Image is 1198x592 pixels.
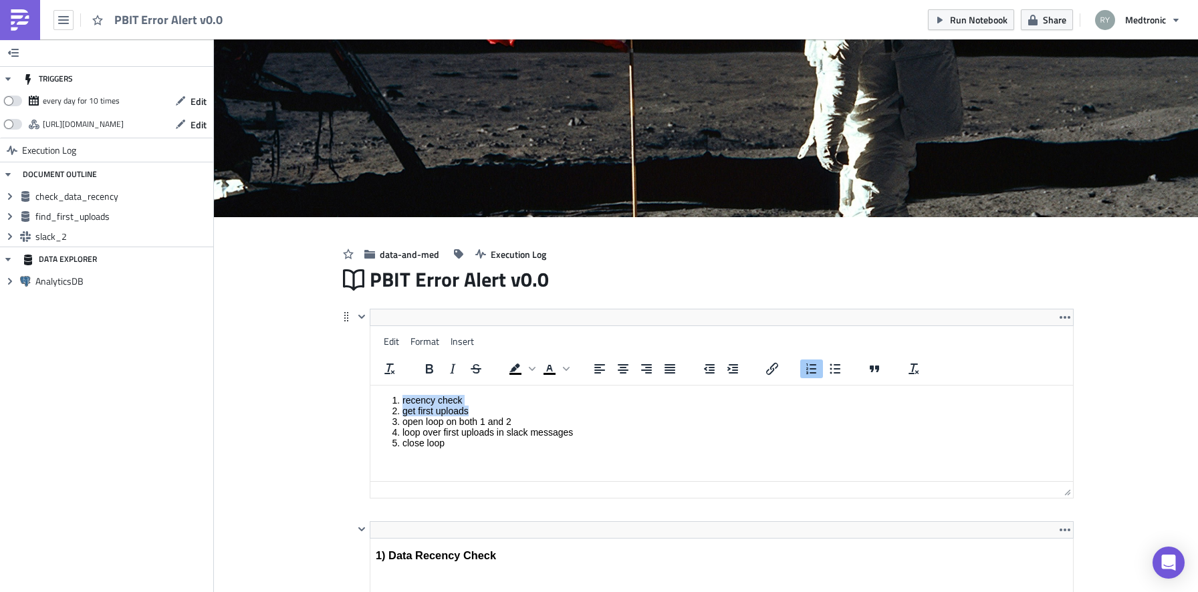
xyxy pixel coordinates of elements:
[43,114,124,134] div: https://pushmetrics.io/api/v1/report/1EoqMepoNe/webhook?token=68177372f9144edd9add6640ffbca7ff
[114,11,224,28] span: PBIT Error Alert v0.0
[761,359,784,378] button: Insert/edit link
[410,334,439,348] span: Format
[1087,5,1188,35] button: Medtronic
[384,334,399,348] span: Edit
[214,39,1198,217] img: Cover Image
[35,231,210,243] span: slack_2
[1153,547,1185,579] div: Open Intercom Messenger
[23,67,73,91] div: TRIGGERS
[903,359,925,378] button: Clear formatting
[721,359,744,378] button: Increase indent
[504,359,537,378] div: Background color
[465,359,487,378] button: Strikethrough
[43,91,120,111] div: every day for 10 times
[635,359,658,378] button: Align right
[1094,9,1116,31] img: Avatar
[950,13,1007,27] span: Run Notebook
[469,244,553,265] button: Execution Log
[370,265,550,295] span: PBIT Error Alert v0.0
[491,247,546,261] span: Execution Log
[23,162,97,186] div: DOCUMENT OUTLINE
[451,334,474,348] span: Insert
[378,359,401,378] button: Clear formatting
[612,359,634,378] button: Align center
[23,247,97,271] div: DATA EXPLORER
[538,359,572,378] div: Text color
[35,210,210,223] span: find_first_uploads
[35,190,210,202] span: check_data_recency
[380,247,439,261] span: data-and-med
[9,9,31,31] img: PushMetrics
[22,138,76,162] span: Execution Log
[35,275,210,287] span: AnalyticsDB
[698,359,721,378] button: Decrease indent
[441,359,464,378] button: Italic
[1059,482,1073,498] div: Resize
[824,359,846,378] button: Bullet list
[191,118,207,132] span: Edit
[354,309,370,325] button: Hide content
[370,386,1073,481] iframe: Rich Text Area
[1043,13,1066,27] span: Share
[354,521,370,537] button: Hide content
[418,359,441,378] button: Bold
[358,244,446,265] button: data-and-med
[800,359,823,378] button: Numbered list
[658,359,681,378] button: Justify
[191,94,207,108] span: Edit
[168,91,213,112] button: Edit
[1125,13,1166,27] span: Medtronic
[588,359,611,378] button: Align left
[1021,9,1073,30] button: Share
[928,9,1014,30] button: Run Notebook
[168,114,213,135] button: Edit
[863,359,886,378] button: Blockquote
